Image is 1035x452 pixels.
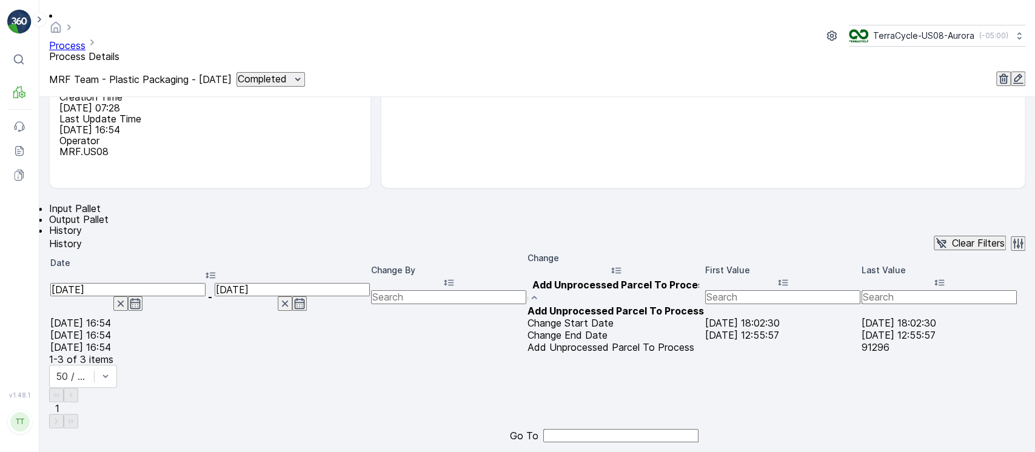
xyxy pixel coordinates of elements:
div: TT [10,412,30,431]
a: Homepage [49,24,62,36]
span: v 1.48.1 [7,391,32,399]
p: Operator [59,135,358,146]
p: [DATE] 16:54 [59,124,358,135]
p: - [208,291,212,302]
p: Change By [371,264,526,276]
p: Creation Time [59,91,358,102]
p: MRF.US08 [59,146,358,157]
span: Output Pallet [49,213,109,225]
button: Clear Filters [934,236,1006,250]
p: Completed [238,73,287,84]
span: Process Details [49,50,119,62]
span: History [49,224,82,236]
a: Process [49,39,85,52]
span: Input Pallet [49,202,101,214]
td: [DATE] 18:02:30 [862,317,1017,328]
input: Search [862,290,1017,304]
td: [DATE] 12:55:57 [862,330,1017,341]
img: logo [7,10,32,34]
td: Change End Date [528,330,704,341]
span: Add Unprocessed Parcel To Process [528,305,704,317]
span: Go To [510,430,538,441]
td: [DATE] 16:54 [50,342,370,353]
img: image_ci7OI47.png [849,29,868,42]
td: [DATE] 16:54 [50,330,370,341]
span: 1 [55,402,59,414]
p: Last Update Time [59,113,358,124]
p: Change [528,252,704,264]
p: MRF Team - Plastic Packaging - [DATE] [49,74,232,85]
td: [DATE] 18:02:30 [705,317,860,328]
button: Completed [236,72,305,87]
p: TerraCycle-US08-Aurora [873,30,974,42]
td: 91296 [862,342,1017,353]
p: History [49,238,82,249]
td: Change Start Date [528,317,704,328]
button: TT [7,401,32,442]
td: Add Unprocessed Parcel To Process [528,342,704,353]
button: TerraCycle-US08-Aurora(-05:00) [849,25,1025,47]
p: First Value [705,264,860,276]
p: Last Value [862,264,1017,276]
input: dd/mm/yyyy [215,283,370,296]
p: [DATE] 07:28 [59,102,358,113]
input: Search [705,290,860,304]
p: 1-3 of 3 items [49,354,113,365]
p: ( -05:00 ) [979,31,1008,41]
input: dd/mm/yyyy [50,283,206,296]
p: Clear Filters [952,238,1005,248]
td: [DATE] 12:55:57 [705,330,860,341]
input: Search [371,290,526,304]
td: [DATE] 16:54 [50,317,370,328]
p: Date [50,257,370,269]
